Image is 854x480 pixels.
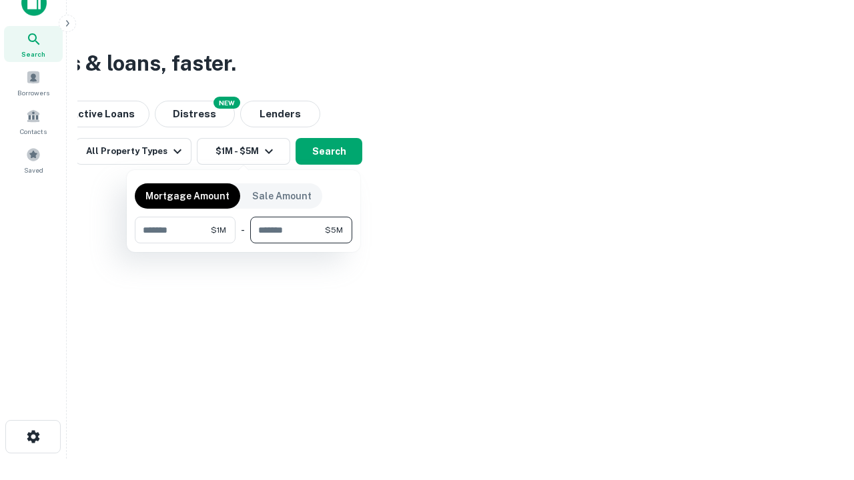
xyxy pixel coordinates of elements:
[252,189,312,203] p: Sale Amount
[787,373,854,437] iframe: Chat Widget
[145,189,230,203] p: Mortgage Amount
[325,224,343,236] span: $5M
[241,217,245,243] div: -
[211,224,226,236] span: $1M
